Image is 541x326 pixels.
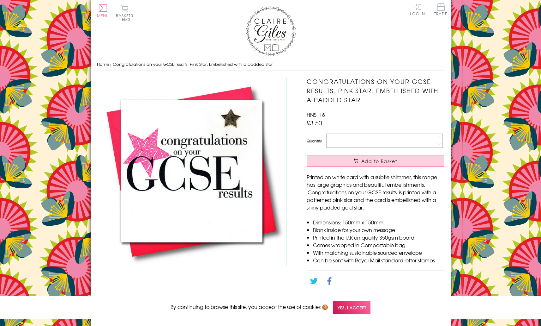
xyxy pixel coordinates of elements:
[307,155,444,167] button: Add to Basket
[333,301,370,314] span: Yes, I accept
[410,3,425,16] a: Log In
[313,234,444,241] li: Printed in the U.K on quality 350gsm board
[361,158,397,164] span: Add to Basket
[307,118,322,127] span: £3.50
[313,241,444,249] li: Comes wrapped in Compostable bag
[97,61,109,67] a: Home
[110,61,111,67] span: ›
[313,249,444,256] li: With matching sustainable sourced envelope
[97,58,444,71] nav: breadcrumbs
[434,3,448,16] span: Trade
[307,173,444,211] p: Printed on white card with a subtle shimmer, this range has large graphics and beautiful embellis...
[97,4,109,17] button: Menu
[116,5,133,21] button: Basket0 items
[312,294,373,302] a: Go back to the collection
[97,13,109,18] span: Menu
[313,226,444,234] li: Blank inside for your own message
[245,6,296,56] img: Claire Giles Greetings Cards
[307,77,444,104] h1: Congratulations on your GCSE results, Pink Star, Embellished with a padded star
[434,3,448,17] a: Trade
[119,13,133,22] span: 0 items
[113,61,273,67] span: Congratulations on your GCSE results, Pink Star, Embellished with a padded star
[97,77,286,266] img: Congratulations on your GCSE results, Pink Star, Embellished with a padded star
[307,111,325,118] span: HNS116
[313,256,444,264] li: Can be sent with Royal Mail standard letter stamps
[313,218,444,226] li: Dimensions: 150mm x 150mm
[307,138,322,144] label: Quantity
